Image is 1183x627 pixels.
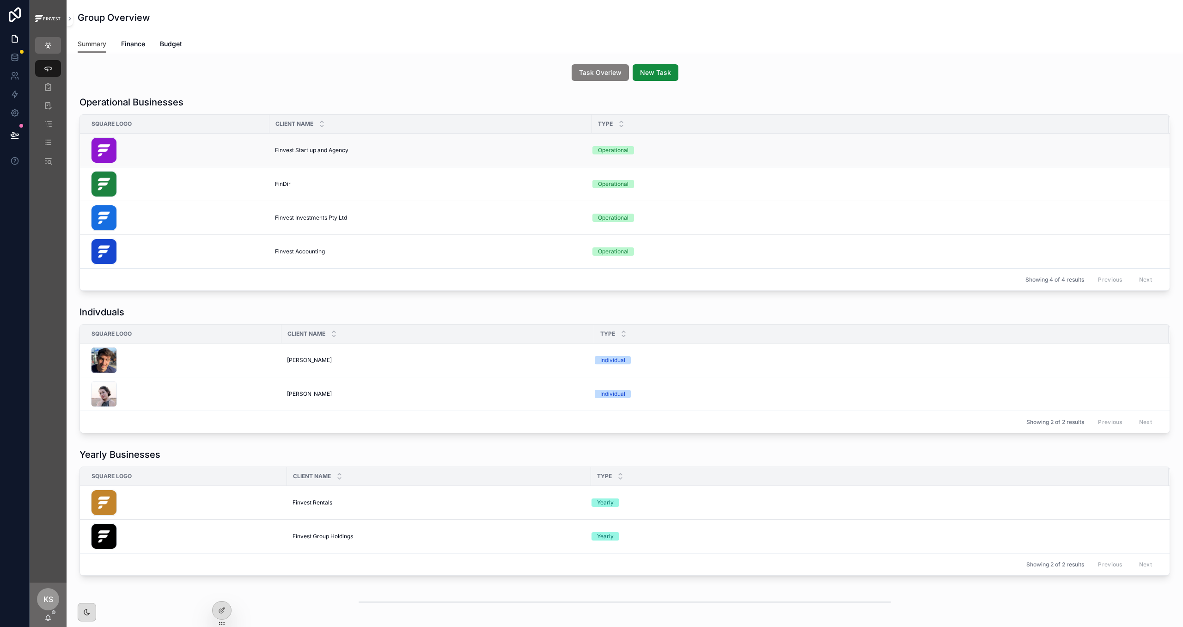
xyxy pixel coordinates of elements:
[1026,418,1084,426] span: Showing 2 of 2 results
[600,390,625,398] div: Individual
[572,64,629,81] button: Task Overiew
[91,120,132,128] span: Square Logo
[293,499,585,506] a: Finvest Rentals
[592,214,1158,222] a: Operational
[293,473,331,480] span: Client Name
[79,306,124,319] h1: Indivduals
[597,498,614,507] div: Yearly
[121,36,145,54] a: Finance
[591,498,1158,507] a: Yearly
[293,499,332,506] span: Finvest Rentals
[275,180,586,188] a: FinDir
[275,120,313,128] span: Client Name
[79,448,160,461] h1: Yearly Businesses
[600,330,615,338] span: Type
[287,390,332,398] span: [PERSON_NAME]
[597,473,612,480] span: Type
[91,473,132,480] span: Square Logo
[35,15,61,23] img: App logo
[287,390,589,398] a: [PERSON_NAME]
[275,248,325,255] span: Finvest Accounting
[121,39,145,49] span: Finance
[293,533,585,540] a: Finvest Group Holdings
[275,147,348,154] span: Finvest Start up and Agency
[633,64,678,81] button: New Task
[275,248,586,255] a: Finvest Accounting
[91,330,132,338] span: Square Logo
[275,147,586,154] a: Finvest Start up and Agency
[79,96,183,109] h1: Operational Businesses
[598,247,628,256] div: Operational
[30,54,67,181] div: scrollable content
[600,356,625,364] div: Individual
[1025,276,1084,283] span: Showing 4 of 4 results
[598,120,613,128] span: Type
[592,180,1158,188] a: Operational
[595,356,1158,364] a: Individual
[275,214,586,221] a: Finvest Investments Pty Ltd
[78,36,106,53] a: Summary
[275,214,347,221] span: Finvest Investments Pty Ltd
[78,39,106,49] span: Summary
[287,330,325,338] span: Client Name
[287,357,332,364] span: [PERSON_NAME]
[595,390,1158,398] a: Individual
[1026,561,1084,568] span: Showing 2 of 2 results
[640,68,671,77] span: New Task
[160,39,182,49] span: Budget
[591,532,1158,541] a: Yearly
[293,533,353,540] span: Finvest Group Holdings
[598,180,628,188] div: Operational
[287,357,589,364] a: [PERSON_NAME]
[592,146,1158,154] a: Operational
[78,11,150,24] h1: Group Overview
[43,594,53,605] span: KS
[275,180,291,188] span: FinDir
[592,247,1158,256] a: Operational
[160,36,182,54] a: Budget
[579,68,622,77] span: Task Overiew
[598,214,628,222] div: Operational
[597,532,614,541] div: Yearly
[598,146,628,154] div: Operational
